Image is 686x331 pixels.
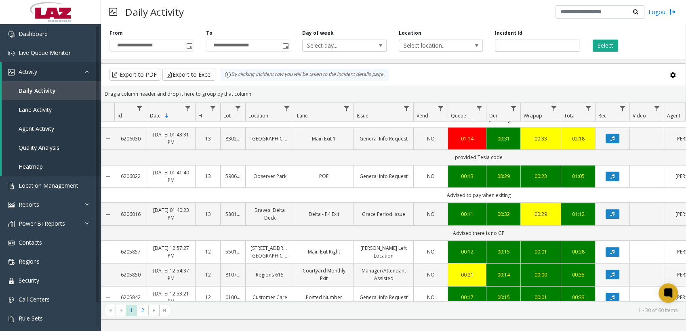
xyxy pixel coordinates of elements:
a: 830202 [225,135,240,142]
a: 6206016 [119,210,142,218]
a: 00:17 [453,293,481,301]
img: 'icon' [8,259,15,265]
a: [DATE] 01:40:23 PM [152,206,190,222]
span: Id [118,112,122,119]
a: 00:33 [526,135,556,142]
img: pageIcon [109,2,117,22]
div: 01:12 [566,210,590,218]
div: 00:01 [526,293,556,301]
img: 'icon' [8,316,15,322]
a: 580124 [225,210,240,218]
a: General Info Request [359,135,408,142]
a: Agent Activity [2,119,101,138]
a: 00:31 [491,135,516,142]
a: Video Filter Menu [651,103,662,114]
a: [DATE] 12:57:27 PM [152,244,190,260]
a: NO [419,210,443,218]
a: Customer Care [250,293,289,301]
span: Regions [19,258,40,265]
span: Activity [19,68,37,75]
a: 00:29 [526,210,556,218]
h3: Daily Activity [121,2,188,22]
a: 550195 [225,248,240,256]
div: 01:14 [453,135,481,142]
a: 00:15 [491,293,516,301]
div: Drag a column header and drop it here to group by that column [101,87,686,101]
a: 12 [200,271,215,279]
a: Quality Analysis [2,138,101,157]
a: Lane Filter Menu [341,103,352,114]
a: 00:00 [526,271,556,279]
img: 'icon' [8,297,15,303]
span: Go to the last page [159,305,170,316]
span: H [198,112,202,119]
span: Lot [223,112,231,119]
a: 02:18 [566,135,590,142]
span: Rec. [598,112,608,119]
a: Lot Filter Menu [233,103,244,114]
a: Main Exit Right [299,248,349,256]
a: Date Filter Menu [183,103,194,114]
img: 'icon' [8,240,15,246]
span: Lane Activity [19,106,52,113]
button: Export to Excel [162,69,215,81]
a: Heatmap [2,157,101,176]
a: [DATE] 01:43:31 PM [152,131,190,146]
a: 6206022 [119,172,142,180]
a: [STREET_ADDRESS][GEOGRAPHIC_DATA] [250,244,289,260]
a: Main Exit 1 [299,135,349,142]
button: Select [593,40,618,52]
a: 01:05 [566,172,590,180]
a: Courtyard Monthly Exit [299,267,349,282]
span: Power BI Reports [19,220,65,227]
span: Video [633,112,646,119]
a: 13 [200,135,215,142]
a: Observer Park [250,172,289,180]
span: Lane [297,112,308,119]
a: Manager/Attendant Assisted [359,267,408,282]
span: Agent [667,112,680,119]
span: NO [427,248,435,255]
span: Location Management [19,182,78,189]
span: Page 1 [126,305,137,316]
a: 12 [200,248,215,256]
a: 00:12 [453,248,481,256]
a: [PERSON_NAME] Left Location [359,244,408,260]
a: 590652 [225,172,240,180]
span: Agent Activity [19,125,54,132]
div: 00:21 [453,271,481,279]
a: NO [419,248,443,256]
a: NO [419,293,443,301]
a: 00:28 [566,248,590,256]
span: NO [427,271,435,278]
span: Page 2 [137,305,148,316]
span: Total [564,112,576,119]
span: NO [427,173,435,180]
label: To [206,29,213,37]
a: Total Filter Menu [583,103,593,114]
span: Daily Activity [19,87,56,94]
img: 'icon' [8,50,15,57]
a: 00:35 [566,271,590,279]
a: 00:01 [526,248,556,256]
img: 'icon' [8,202,15,208]
div: 00:32 [491,210,516,218]
span: Heatmap [19,163,43,170]
a: Wrapup Filter Menu [548,103,559,114]
label: Incident Id [495,29,522,37]
a: 00:29 [491,172,516,180]
a: NO [419,135,443,142]
a: Posted Number [299,293,349,301]
span: Reports [19,201,39,208]
a: NO [419,172,443,180]
a: 6205857 [119,248,142,256]
a: H Filter Menu [208,103,219,114]
a: 6206030 [119,135,142,142]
